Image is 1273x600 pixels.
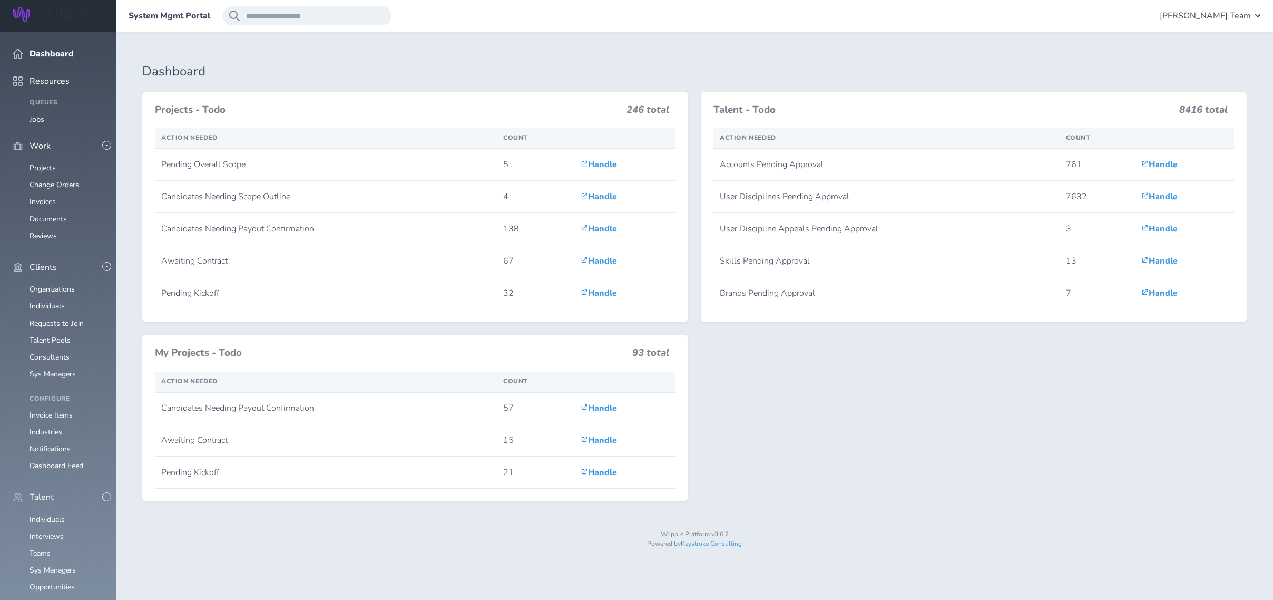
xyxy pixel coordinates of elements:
[581,191,617,202] a: Handle
[155,277,497,309] td: Pending Kickoff
[30,335,71,345] a: Talent Pools
[30,163,56,173] a: Projects
[30,492,54,502] span: Talent
[497,149,574,181] td: 5
[30,318,84,328] a: Requests to Join
[1141,255,1178,267] a: Handle
[1060,181,1135,213] td: 7632
[155,457,497,489] td: Pending Kickoff
[30,284,75,294] a: Organizations
[503,377,528,385] span: Count
[102,141,111,150] button: -
[632,347,669,363] h3: 93 total
[581,402,617,414] a: Handle
[713,149,1060,181] td: Accounts Pending Approval
[102,492,111,501] button: -
[30,352,70,362] a: Consultants
[497,245,574,277] td: 67
[30,410,73,420] a: Invoice Items
[681,539,742,548] a: Keystroke Consulting
[155,424,497,457] td: Awaiting Contract
[155,181,497,213] td: Candidates Needing Scope Outline
[30,444,71,454] a: Notifications
[1141,191,1178,202] a: Handle
[1141,287,1178,299] a: Handle
[30,141,51,151] span: Work
[30,180,79,190] a: Change Orders
[13,7,92,22] img: Wripple
[1141,159,1178,170] a: Handle
[30,49,74,59] span: Dashboard
[142,531,1247,538] p: Wripple Platform v3.6.2
[1060,213,1135,245] td: 3
[155,104,620,116] h3: Projects - Todo
[713,181,1060,213] td: User Disciplines Pending Approval
[720,133,776,142] span: Action Needed
[1179,104,1228,120] h3: 8416 total
[161,133,218,142] span: Action Needed
[155,149,497,181] td: Pending Overall Scope
[30,369,76,379] a: Sys Managers
[1066,133,1091,142] span: Count
[497,277,574,309] td: 32
[155,213,497,245] td: Candidates Needing Payout Confirmation
[581,287,617,299] a: Handle
[713,213,1060,245] td: User Discipline Appeals Pending Approval
[30,231,57,241] a: Reviews
[129,11,210,21] a: System Mgmt Portal
[581,467,617,478] a: Handle
[30,395,103,403] h4: Configure
[626,104,669,120] h3: 246 total
[497,457,574,489] td: 21
[155,245,497,277] td: Awaiting Contract
[581,255,617,267] a: Handle
[161,377,218,385] span: Action Needed
[1160,6,1260,25] button: [PERSON_NAME] Team
[1060,277,1135,309] td: 7
[30,548,51,558] a: Teams
[155,347,626,359] h3: My Projects - Todo
[30,582,75,592] a: Opportunities
[581,223,617,235] a: Handle
[1060,245,1135,277] td: 13
[581,434,617,446] a: Handle
[142,64,1247,79] h1: Dashboard
[1141,223,1178,235] a: Handle
[30,461,83,471] a: Dashboard Feed
[30,531,64,541] a: Interviews
[497,424,574,457] td: 15
[30,263,57,272] span: Clients
[30,76,70,86] span: Resources
[581,159,617,170] a: Handle
[503,133,528,142] span: Count
[1160,11,1251,21] span: [PERSON_NAME] Team
[497,392,574,424] td: 57
[30,515,65,525] a: Individuals
[30,197,56,207] a: Invoices
[142,540,1247,548] p: Powered by
[497,213,574,245] td: 138
[30,565,76,575] a: Sys Managers
[713,245,1060,277] td: Skills Pending Approval
[155,392,497,424] td: Candidates Needing Payout Confirmation
[497,181,574,213] td: 4
[30,214,67,224] a: Documents
[30,114,44,124] a: Jobs
[30,301,65,311] a: Individuals
[102,262,111,271] button: -
[713,104,1173,116] h3: Talent - Todo
[30,427,62,437] a: Industries
[30,99,103,107] h4: Queues
[1060,149,1135,181] td: 761
[713,277,1060,309] td: Brands Pending Approval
